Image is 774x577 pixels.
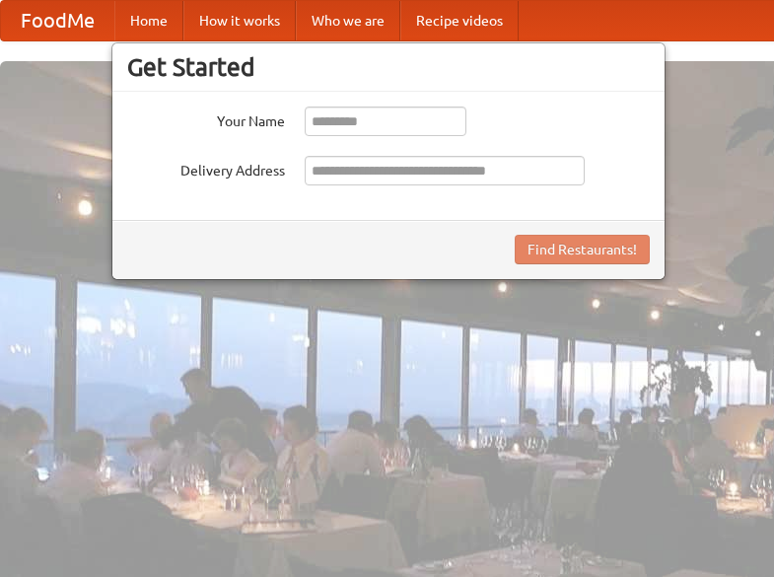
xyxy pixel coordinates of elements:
[183,1,296,40] a: How it works
[127,156,285,180] label: Delivery Address
[114,1,183,40] a: Home
[296,1,400,40] a: Who we are
[1,1,114,40] a: FoodMe
[127,52,650,82] h3: Get Started
[400,1,519,40] a: Recipe videos
[515,235,650,264] button: Find Restaurants!
[127,107,285,131] label: Your Name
